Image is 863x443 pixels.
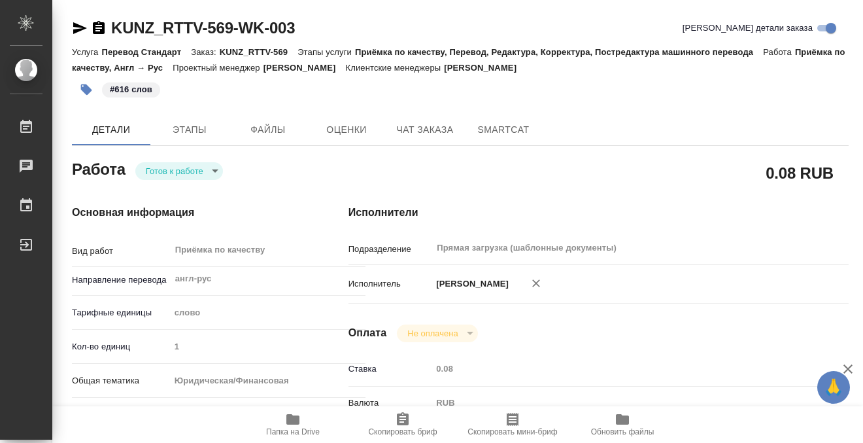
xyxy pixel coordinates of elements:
p: Этапы услуги [297,47,355,57]
p: KUNZ_RTTV-569 [220,47,297,57]
p: Клиентские менеджеры [346,63,445,73]
input: Пустое поле [170,337,366,356]
span: Скопировать мини-бриф [467,427,557,436]
div: слово [170,302,366,324]
span: Папка на Drive [266,427,320,436]
p: #616 слов [110,83,152,96]
span: [PERSON_NAME] детали заказа [683,22,813,35]
p: Валюта [348,397,432,410]
div: Готов к работе [397,325,477,342]
p: Ставка [348,363,432,376]
button: Папка на Drive [238,406,348,443]
button: 🙏 [817,371,850,404]
span: Скопировать бриф [368,427,437,436]
span: SmartCat [472,122,535,138]
a: KUNZ_RTTV-569-WK-003 [111,19,295,37]
h2: 0.08 RUB [766,162,834,184]
p: Направление перевода [72,274,170,287]
p: Приёмка по качеству, Перевод, Редактура, Корректура, Постредактура машинного перевода [355,47,763,57]
span: Этапы [158,122,221,138]
h4: Основная информация [72,205,296,221]
p: Тарифные единицы [72,306,170,319]
p: [PERSON_NAME] [263,63,346,73]
p: Перевод Стандарт [101,47,191,57]
h2: Работа [72,156,126,180]
div: Готов к работе [135,162,223,180]
p: Проектный менеджер [173,63,263,73]
button: Скопировать ссылку [91,20,107,36]
h4: Исполнители [348,205,849,221]
p: [PERSON_NAME] [431,277,509,291]
div: RUB [431,392,807,414]
p: Общая тематика [72,374,170,387]
div: Счета, акты, чеки, командировочные и таможенные документы [170,404,366,426]
p: Услуга [72,47,101,57]
button: Скопировать ссылку для ЯМессенджера [72,20,88,36]
p: Работа [763,47,795,57]
button: Обновить файлы [567,406,677,443]
p: Кол-во единиц [72,340,170,353]
button: Скопировать бриф [348,406,458,443]
span: 🙏 [822,374,845,401]
p: Вид работ [72,245,170,258]
button: Удалить исполнителя [522,269,550,298]
button: Готов к работе [142,166,207,177]
span: Чат заказа [394,122,456,138]
input: Пустое поле [431,359,807,378]
button: Не оплачена [403,328,462,339]
span: Детали [80,122,143,138]
button: Скопировать мини-бриф [458,406,567,443]
span: Обновить файлы [591,427,654,436]
h4: Оплата [348,325,387,341]
p: Подразделение [348,243,432,256]
button: Добавить тэг [72,75,101,104]
span: Оценки [315,122,378,138]
p: Исполнитель [348,277,432,291]
p: [PERSON_NAME] [444,63,526,73]
span: 616 слов [101,83,161,94]
div: Юридическая/Финансовая [170,370,366,392]
span: Файлы [237,122,299,138]
p: Заказ: [191,47,219,57]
